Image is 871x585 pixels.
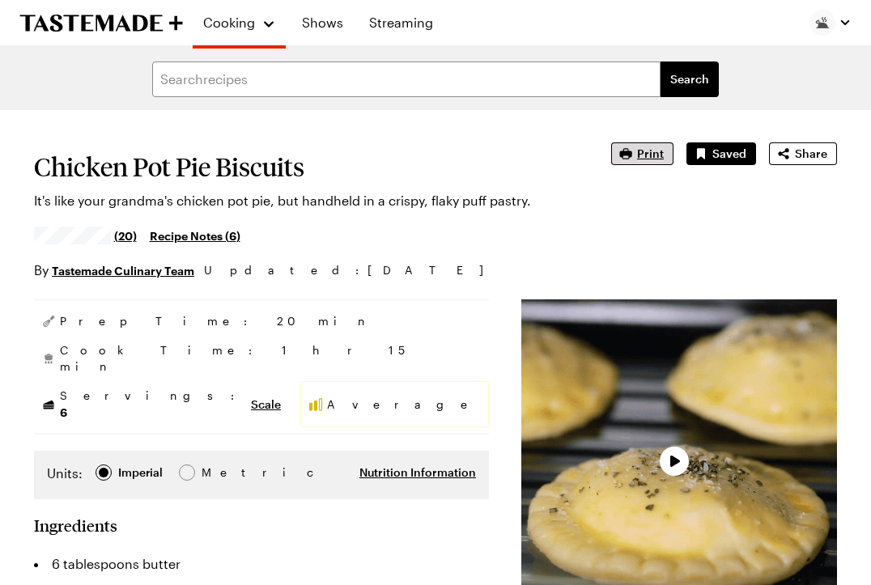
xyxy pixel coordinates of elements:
[203,15,255,30] span: Cooking
[712,146,746,162] span: Saved
[202,464,237,481] span: Metric
[60,388,243,421] span: Servings:
[611,142,673,165] button: Print
[150,227,240,244] a: Recipe Notes (6)
[202,464,236,481] div: Metric
[327,396,482,413] span: Average
[809,10,852,36] button: Profile picture
[661,61,719,97] button: filters
[60,313,371,329] span: Prep Time: 20 min
[202,6,276,39] button: Cooking
[118,464,163,481] div: Imperial
[34,261,194,280] p: By
[114,227,137,244] span: (20)
[34,152,566,181] h1: Chicken Pot Pie Biscuits
[19,14,183,32] a: To Tastemade Home Page
[251,396,281,413] button: Scale
[47,464,236,486] div: Imperial Metric
[34,191,566,210] p: It's like your grandma's chicken pot pie, but handheld in a crispy, flaky puff pastry.
[660,447,689,476] button: Play Video
[34,229,137,242] a: 4.65/5 stars from 20 reviews
[34,515,117,535] h2: Ingredients
[60,342,482,375] span: Cook Time: 1 hr 15 min
[795,146,827,162] span: Share
[359,464,476,481] button: Nutrition Information
[60,404,67,419] span: 6
[686,142,756,165] button: Unsave Recipe
[809,10,835,36] img: Profile picture
[204,261,499,279] span: Updated : [DATE]
[118,464,164,481] span: Imperial
[34,551,489,577] li: 6 tablespoons butter
[637,146,664,162] span: Print
[47,464,83,483] label: Units:
[769,142,837,165] button: Share
[52,261,194,279] a: Tastemade Culinary Team
[670,71,709,87] span: Search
